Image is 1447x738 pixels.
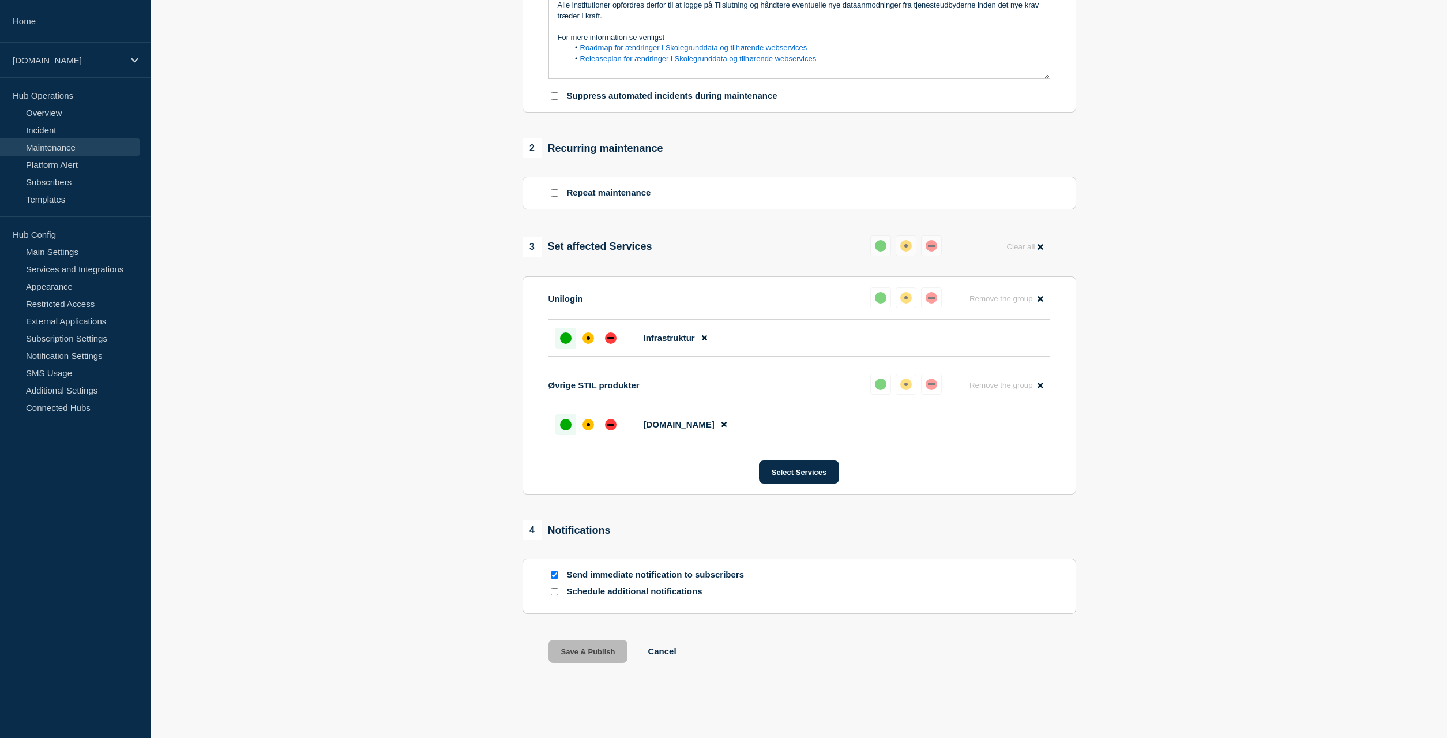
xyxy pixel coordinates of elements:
button: up [870,287,891,308]
div: down [926,292,937,304]
p: Øvrige STIL produkter [548,380,640,390]
button: Remove the group [963,287,1050,310]
div: down [926,240,937,252]
div: down [605,419,617,430]
div: Set affected Services [523,237,652,257]
div: up [875,240,886,252]
div: affected [900,240,912,252]
p: For mere information se venligst [558,32,1041,43]
button: Remove the group [963,374,1050,396]
div: up [875,379,886,390]
button: Cancel [648,646,676,656]
span: 3 [523,237,542,257]
div: up [560,419,572,430]
div: affected [582,419,594,430]
p: Unilogin [548,294,583,304]
input: Repeat maintenance [551,189,558,197]
span: Remove the group [969,294,1033,303]
p: Send immediate notification to subscribers [567,570,751,580]
div: up [560,332,572,344]
div: affected [900,292,912,304]
button: Select Services [759,460,839,484]
span: [DOMAIN_NAME] [644,419,715,429]
p: [DOMAIN_NAME] [13,55,123,65]
button: up [870,235,891,256]
div: down [926,379,937,390]
span: Remove the group [969,381,1033,389]
div: affected [582,332,594,344]
button: up [870,374,891,395]
a: Roadmap for ændringer i Skolegrunddata og tilhørende webservices [580,43,807,52]
input: Schedule additional notifications [551,588,558,595]
div: Recurring maintenance [523,138,663,158]
span: 2 [523,138,542,158]
div: up [875,292,886,304]
input: Send immediate notification to subscribers [551,571,558,579]
div: down [605,332,617,344]
div: Notifications [523,520,611,540]
p: Repeat maintenance [567,188,651,198]
button: affected [896,374,916,395]
button: down [921,235,942,256]
p: Suppress automated incidents during maintenance [567,91,777,102]
a: Releaseplan for ændringer i Skolegrunddata og tilhørende webservices [580,54,817,63]
p: Schedule additional notifications [567,586,751,597]
button: affected [896,235,916,256]
button: Save & Publish [548,640,628,663]
button: down [921,287,942,308]
button: Clear all [999,235,1050,258]
span: 4 [523,520,542,540]
button: down [921,374,942,395]
div: affected [900,379,912,390]
span: Infrastruktur [644,333,695,343]
input: Suppress automated incidents during maintenance [551,92,558,100]
button: affected [896,287,916,308]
